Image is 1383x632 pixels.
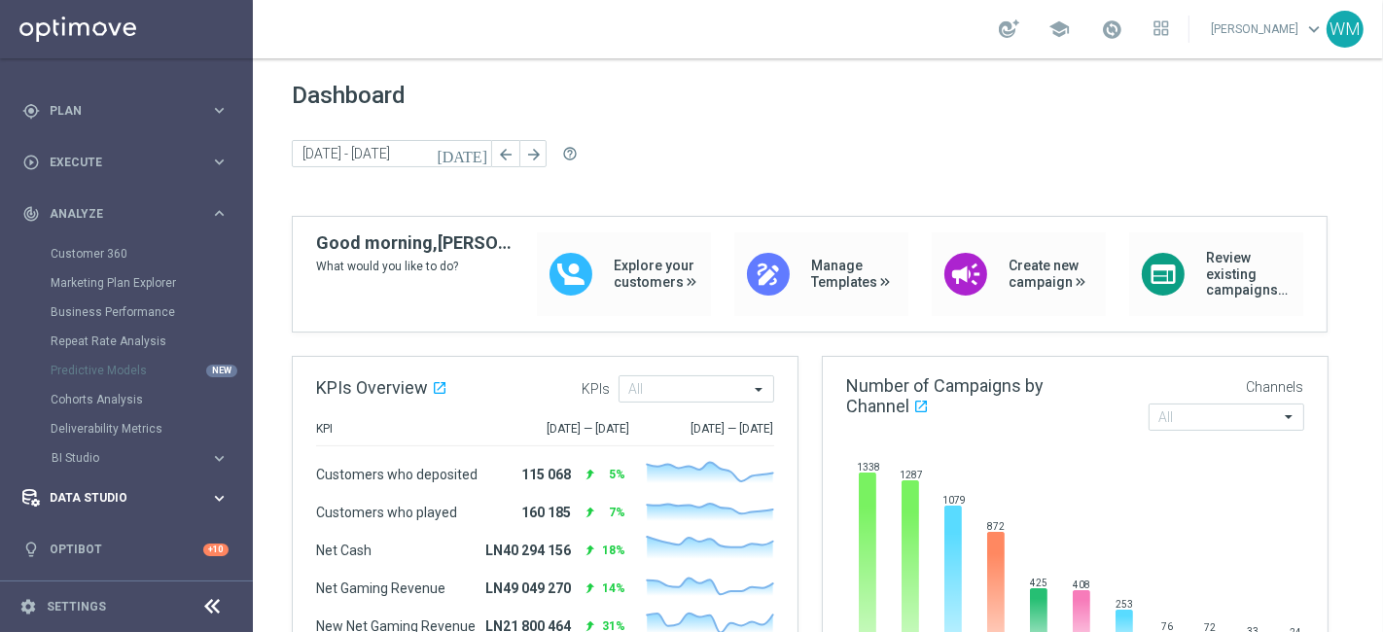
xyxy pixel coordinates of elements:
span: Plan [50,105,210,117]
button: track_changes Analyze keyboard_arrow_right [21,206,230,222]
div: Deliverability Metrics [51,414,251,443]
div: BI Studio [51,443,251,473]
a: Settings [47,601,106,613]
a: Marketing Plan Explorer [51,275,202,291]
a: Deliverability Metrics [51,421,202,437]
div: WM [1327,11,1364,48]
div: Plan [22,102,210,120]
div: Data Studio [22,489,210,507]
div: NEW [206,365,237,377]
button: lightbulb Optibot +10 [21,542,230,557]
span: Execute [50,157,210,168]
a: Business Performance [51,304,202,320]
div: Optibot [22,524,229,576]
div: BI Studio [52,452,210,464]
div: Execute [22,154,210,171]
a: Cohorts Analysis [51,392,202,407]
span: Analyze [50,208,210,220]
a: [PERSON_NAME]keyboard_arrow_down [1209,15,1327,44]
i: lightbulb [22,541,40,558]
span: keyboard_arrow_down [1303,18,1325,40]
div: Predictive Models [51,356,251,385]
div: Customer 360 [51,239,251,268]
i: play_circle_outline [22,154,40,171]
button: play_circle_outline Execute keyboard_arrow_right [21,155,230,170]
span: school [1048,18,1070,40]
a: Optibot [50,524,203,576]
i: track_changes [22,205,40,223]
div: +10 [203,544,229,556]
div: Analyze [22,205,210,223]
i: keyboard_arrow_right [210,101,229,120]
a: Repeat Rate Analysis [51,334,202,349]
i: keyboard_arrow_right [210,204,229,223]
div: Business Performance [51,298,251,327]
button: Data Studio keyboard_arrow_right [21,490,230,506]
div: Marketing Plan Explorer [51,268,251,298]
div: Cohorts Analysis [51,385,251,414]
span: BI Studio [52,452,191,464]
button: BI Studio keyboard_arrow_right [51,450,230,466]
i: keyboard_arrow_right [210,153,229,171]
i: keyboard_arrow_right [210,449,229,468]
div: Repeat Rate Analysis [51,327,251,356]
a: Customer 360 [51,246,202,262]
span: Data Studio [50,492,210,504]
i: keyboard_arrow_right [210,489,229,508]
i: gps_fixed [22,102,40,120]
button: gps_fixed Plan keyboard_arrow_right [21,103,230,119]
i: settings [19,598,37,615]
